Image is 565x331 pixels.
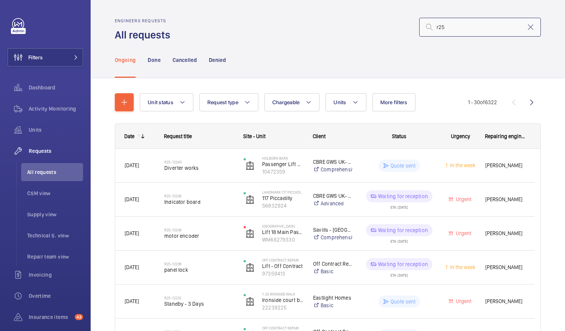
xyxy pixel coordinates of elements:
[245,229,255,238] img: elevator.svg
[245,297,255,306] img: elevator.svg
[29,84,83,91] span: Dashboard
[125,298,139,304] span: [DATE]
[8,48,83,66] button: Filters
[313,192,353,200] p: CBRE GWS UK- Landmark [STREET_ADDRESS]
[380,99,408,105] span: More filters
[468,100,497,105] span: 1 - 30 6322
[485,263,525,272] span: [PERSON_NAME]
[391,202,408,209] div: ETA: [DATE]
[125,264,139,270] span: [DATE]
[451,133,470,139] span: Urgency
[262,202,303,209] p: 56832924
[313,260,353,268] p: Off Contract Repairs
[313,294,353,302] p: Eastlight Homes
[140,93,193,111] button: Unit status
[391,270,408,277] div: ETA: [DATE]
[391,162,416,169] p: Quote sent
[199,93,258,111] button: Request type
[262,190,303,194] p: Landmark 117 Piccadilly
[262,228,303,236] p: Lift 18 Main Passenger Lift
[148,56,160,64] p: Done
[27,168,83,176] span: All requests
[164,133,192,139] span: Request title
[209,56,226,64] p: Denied
[124,133,134,139] div: Date
[454,196,471,202] span: Urgent
[313,158,353,166] p: CBRE GWS UK- Holborn Bars
[313,133,326,139] span: Client
[27,232,83,239] span: Technical S. view
[28,54,43,61] span: Filters
[313,226,353,234] p: Savills - [GEOGRAPHIC_DATA]
[164,228,234,232] h2: R25-12238
[75,314,83,320] span: 43
[333,99,346,105] span: Units
[27,211,83,218] span: Supply view
[313,268,353,275] a: Basic
[29,271,83,279] span: Invoicing
[313,166,353,173] a: Comprehensive
[29,292,83,300] span: Overtime
[262,168,303,176] p: 10472359
[313,200,353,207] a: Advanced
[262,156,303,160] p: Holborn Bars
[262,194,303,202] p: 117 Piccadilly
[148,99,173,105] span: Unit status
[454,230,471,236] span: Urgent
[378,260,428,268] p: Waiting for reception
[115,28,175,42] h1: All requests
[245,263,255,272] img: elevator.svg
[27,253,83,260] span: Repair team view
[378,192,428,200] p: Waiting for reception
[485,195,525,204] span: [PERSON_NAME]
[243,133,266,139] span: Site - Unit
[262,326,303,330] p: Off Contract Repair
[262,292,303,296] p: 1-25 Ironside Walk
[164,164,234,172] span: Diverter works
[29,105,83,112] span: Activity Monitoring
[419,18,541,37] input: Search by request number or quote number
[164,232,234,240] span: motor encoder
[245,161,255,170] img: elevator.svg
[449,264,475,270] span: In the week
[164,198,234,206] span: Indicator board
[262,270,303,277] p: 97359413
[272,99,300,105] span: Chargeable
[262,296,303,304] p: Ironside court block 1-27
[391,236,408,243] div: ETA: [DATE]
[378,226,428,234] p: Waiting for reception
[262,304,303,311] p: 22239225
[164,266,234,274] span: panel lock
[454,298,471,304] span: Urgent
[164,160,234,164] h2: R25-12240
[164,262,234,266] h2: R25-12236
[313,234,353,241] a: Comprehensive
[262,236,303,243] p: WM66279330
[264,93,320,111] button: Chargeable
[207,99,238,105] span: Request type
[372,93,415,111] button: More filters
[392,133,406,139] span: Status
[29,313,72,321] span: Insurance items
[164,194,234,198] h2: R25-12239
[391,298,416,305] p: Quote sent
[164,296,234,300] h2: R25-12232
[449,162,475,168] span: In the week
[125,162,139,168] span: [DATE]
[245,195,255,204] img: elevator.svg
[485,229,525,238] span: [PERSON_NAME]
[125,230,139,236] span: [DATE]
[173,56,197,64] p: Cancelled
[262,160,303,168] p: Passenger Lift A (Core 4) 7FL
[326,93,366,111] button: Units
[485,297,525,306] span: [PERSON_NAME]
[115,56,136,64] p: Ongoing
[27,189,83,197] span: CSM view
[115,18,175,23] h2: Engineers requests
[485,133,526,139] span: Repairing engineer
[262,224,303,228] p: [GEOGRAPHIC_DATA]
[262,258,303,262] p: Off Contract Repair
[125,196,139,202] span: [DATE]
[485,161,525,170] span: [PERSON_NAME]
[480,99,485,105] span: of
